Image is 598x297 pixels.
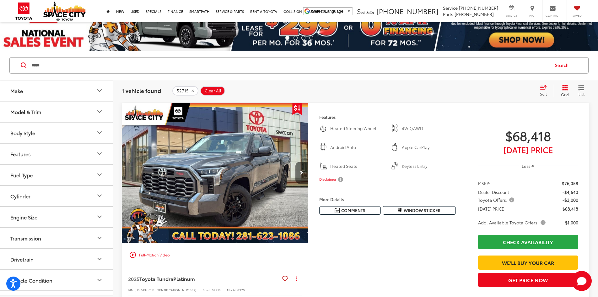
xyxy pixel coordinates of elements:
[357,6,374,16] span: Sales
[478,180,490,186] span: MSRP:
[96,255,103,263] div: Drivetrain
[96,171,103,179] div: Fuel Type
[443,5,458,11] span: Service
[376,6,439,16] span: [PHONE_NUMBER]
[319,206,381,215] button: Comments
[537,85,554,97] button: Select sort value
[291,273,302,284] button: Actions
[96,234,103,242] div: Transmission
[549,58,578,73] button: Search
[478,189,509,195] span: Dealer Discount
[0,249,113,269] button: DrivetrainDrivetrain
[478,197,515,203] span: Toyota Offers:
[10,235,41,241] div: Transmission
[10,256,34,262] div: Drivetrain
[341,207,365,213] span: Comments
[96,87,103,94] div: Make
[212,288,221,292] span: 52715
[330,163,384,169] span: Heated Seats
[522,163,530,169] span: Less
[402,125,456,132] span: 4WD/AWD
[312,9,351,14] a: Select Language​
[570,14,584,18] span: Saved
[43,1,86,21] img: Space City Toyota
[292,103,302,115] span: Get Price Drop Alert
[205,88,221,93] span: Clear All
[0,144,113,164] button: FeaturesFeatures
[139,275,173,282] span: Toyota Tundra
[578,91,585,97] span: List
[0,102,113,122] button: Model & TrimModel & Trim
[383,206,456,215] button: Window Sticker
[10,193,30,199] div: Cylinder
[96,108,103,115] div: Model & Trim
[402,163,456,169] span: Keyless Entry
[402,144,456,151] span: Apple CarPlay
[455,11,494,17] span: [PHONE_NUMBER]
[296,276,297,281] span: dropdown dots
[96,276,103,284] div: Vehicle Condition
[561,92,569,97] span: Grid
[478,146,578,153] span: [DATE] Price
[562,180,578,186] span: $76,058
[203,288,212,292] span: Stock:
[96,150,103,157] div: Features
[10,172,33,178] div: Fuel Type
[546,14,560,18] span: Contact
[0,123,113,143] button: Body StyleBody Style
[121,103,309,243] a: 2025 Toyota Tundra Platinum 4WD CrewMax 5.5ft2025 Toyota Tundra Platinum 4WD CrewMax 5.5ft2025 To...
[295,162,308,184] button: Next image
[319,115,456,119] h4: Features
[10,109,41,115] div: Model & Trim
[398,208,402,213] i: Window Sticker
[319,197,456,201] h4: More Details
[563,189,578,195] span: -$4,640
[172,86,198,96] button: remove 52715
[312,9,343,14] span: Select Language
[96,129,103,136] div: Body Style
[0,228,113,248] button: TransmissionTransmission
[10,214,37,220] div: Engine Size
[237,288,245,292] span: 8375
[525,14,539,18] span: Map
[0,165,113,185] button: Fuel TypeFuel Type
[173,275,195,282] span: Platinum
[478,219,548,226] button: Add. Available Toyota Offers:
[478,273,578,287] button: Get Price Now
[0,186,113,206] button: CylinderCylinder
[459,5,498,11] span: [PHONE_NUMBER]
[134,288,197,292] span: [US_VEHICLE_IDENTIFICATION_NUMBER]
[330,125,384,132] span: Heated Steering Wheel
[504,14,519,18] span: Service
[347,9,351,14] span: ▼
[227,288,237,292] span: Model:
[572,271,592,291] svg: Start Chat
[335,208,340,213] img: Comments
[0,270,113,290] button: Vehicle ConditionVehicle Condition
[128,275,280,282] a: 2025Toyota TundraPlatinum
[0,207,113,227] button: Engine SizeEngine Size
[478,235,578,249] a: Check Availability
[478,256,578,270] a: We'll Buy Your Car
[554,85,574,97] button: Grid View
[574,85,589,97] button: List View
[96,213,103,221] div: Engine Size
[565,219,578,226] span: $1,000
[478,219,547,226] span: Add. Available Toyota Offers:
[540,91,547,96] span: Sort
[31,58,549,73] input: Search by Make, Model, or Keyword
[404,207,440,213] span: Window Sticker
[478,206,504,212] span: [DATE] PRICE
[121,103,309,244] img: 2025 Toyota Tundra Platinum 4WD CrewMax 5.5ft
[121,103,309,243] div: 2025 Toyota Tundra Platinum 0
[563,206,578,212] span: $68,418
[128,288,134,292] span: VIN:
[177,88,189,93] span: 52715
[200,86,225,96] button: Clear All
[478,197,516,203] button: Toyota Offers:
[122,87,161,94] span: 1 vehicle found
[572,271,592,291] button: Toggle Chat Window
[563,197,578,203] span: -$3,000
